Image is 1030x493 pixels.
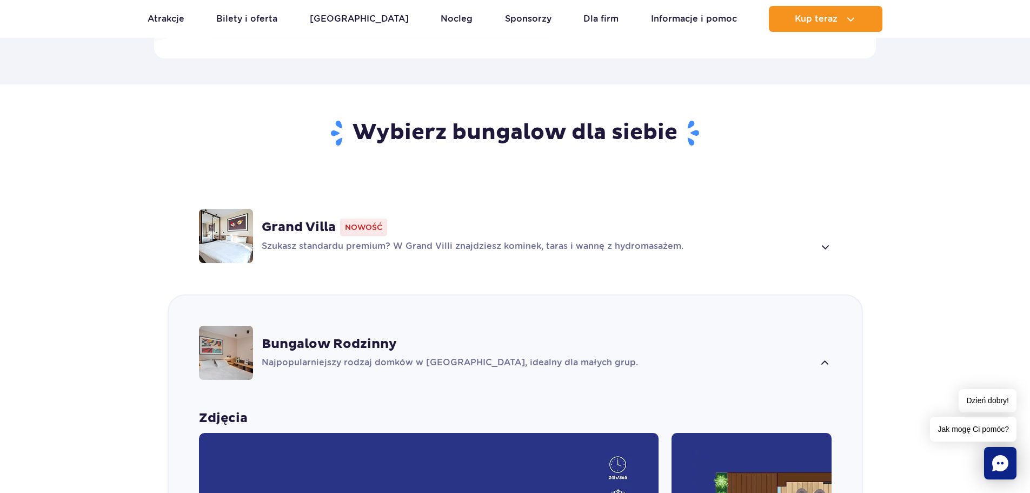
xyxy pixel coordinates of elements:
h2: Wybierz bungalow dla siebie [198,119,832,147]
strong: Zdjęcia [199,410,832,426]
p: Najpopularniejszy rodzaj domków w [GEOGRAPHIC_DATA], idealny dla małych grup. [262,357,815,370]
span: Jak mogę Ci pomóc? [930,417,1016,442]
span: Kup teraz [795,14,838,24]
a: Dla firm [583,6,619,32]
div: Chat [984,447,1016,479]
button: Kup teraz [769,6,882,32]
a: Atrakcje [148,6,184,32]
span: Dzień dobry! [959,389,1016,412]
a: Sponsorzy [505,6,551,32]
a: Nocleg [441,6,473,32]
a: [GEOGRAPHIC_DATA] [310,6,409,32]
a: Bilety i oferta [216,6,277,32]
strong: Grand Villa [262,219,336,235]
span: Nowość [340,219,387,236]
p: Szukasz standardu premium? W Grand Villi znajdziesz kominek, taras i wannę z hydromasażem. [262,240,815,253]
strong: Bungalow Rodzinny [262,336,397,352]
a: Informacje i pomoc [651,6,737,32]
